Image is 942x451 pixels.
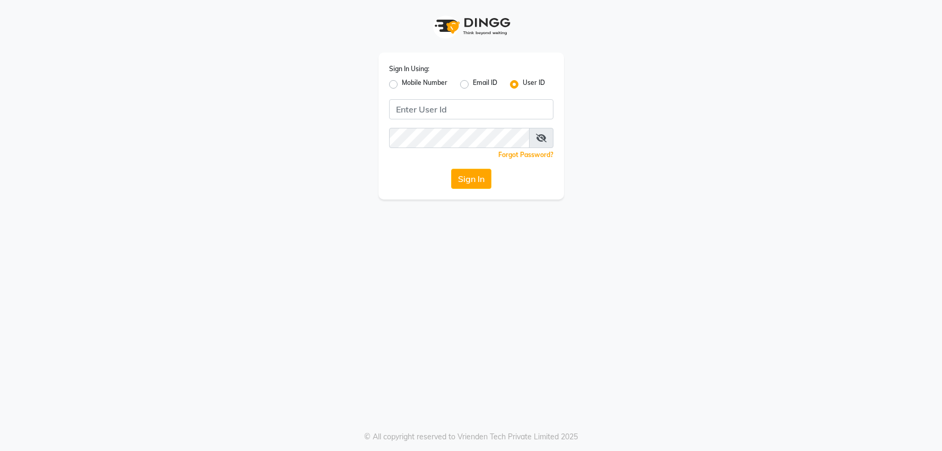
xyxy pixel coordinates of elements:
input: Username [389,128,530,148]
label: Sign In Using: [389,64,429,74]
a: Forgot Password? [498,151,553,159]
label: Email ID [473,78,497,91]
label: Mobile Number [402,78,447,91]
label: User ID [523,78,545,91]
input: Username [389,99,553,119]
button: Sign In [451,169,491,189]
img: logo1.svg [429,11,514,42]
